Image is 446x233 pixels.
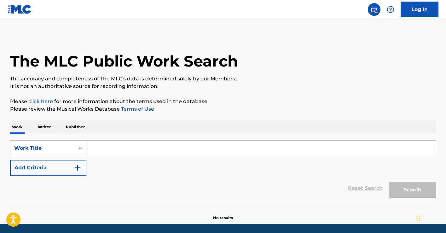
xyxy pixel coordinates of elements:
[64,120,87,134] p: Publisher
[28,98,53,104] a: click here
[368,3,380,16] a: Public Search
[10,160,86,176] button: Add Criteria
[213,207,233,221] p: No results
[10,140,436,201] form: Search Form
[10,75,436,83] p: The accuracy and completeness of The MLC's data is determined solely by our Members.
[74,164,81,172] img: 9d2ae6d4665cec9f34b9.svg
[387,6,394,13] img: help
[10,120,25,134] p: Work
[10,98,436,105] p: Please for more information about the terms used in the database.
[10,83,436,90] p: It is not an authoritative source for recording information.
[414,203,446,233] iframe: Chat Widget
[8,5,32,14] img: MLC Logo
[14,144,71,152] div: Work Title
[36,120,53,134] p: Writer
[370,6,378,13] img: search
[416,209,420,228] div: Drag
[120,106,154,112] a: Terms of Use
[10,52,238,71] h1: The MLC Public Work Search
[401,2,438,17] a: Log In
[10,105,436,113] p: Please review the Musical Works Database
[384,3,397,16] div: Help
